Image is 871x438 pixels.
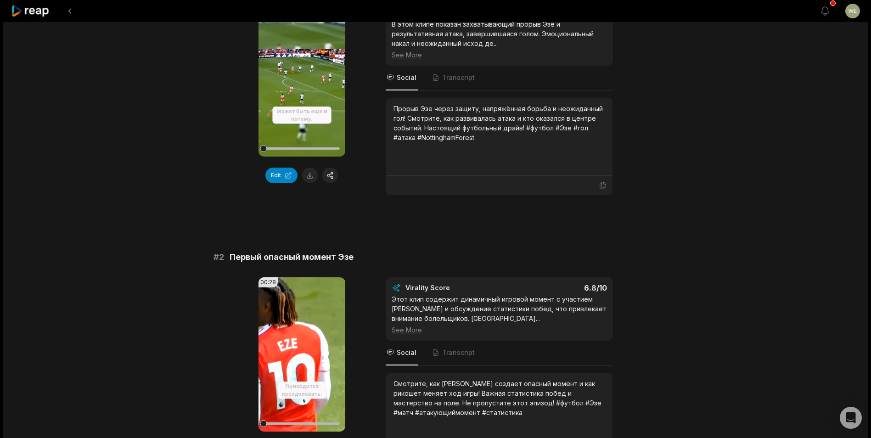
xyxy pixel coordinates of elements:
div: See More [392,325,607,335]
span: Social [397,73,416,82]
div: Virality Score [405,283,504,292]
div: Прорыв Эзе через защиту, напряжённая борьба и неожиданный гол! Смотрите, как развивалась атака и ... [393,104,605,142]
div: 6.8 /10 [508,283,607,292]
nav: Tabs [386,66,613,90]
div: В этом клипе показан захватывающий прорыв Эзе и результативная атака, завершившаяся голом. Эмоцио... [392,19,607,60]
div: Этот клип содержит динамичный игровой момент с участием [PERSON_NAME] и обсуждение статистики поб... [392,294,607,335]
div: See More [392,50,607,60]
span: Social [397,348,416,357]
div: Смотрите, как [PERSON_NAME] создает опасный момент и как рикошет меняет ход игры! Важная статисти... [393,379,605,417]
span: # 2 [214,251,224,264]
span: Первый опасный момент Эзе [230,251,354,264]
video: Your browser does not support mp4 format. [258,2,345,157]
span: Transcript [442,348,475,357]
div: Open Intercom Messenger [840,407,862,429]
nav: Tabs [386,341,613,365]
button: Edit [265,168,298,183]
span: Transcript [442,73,475,82]
video: Your browser does not support mp4 format. [258,277,345,432]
